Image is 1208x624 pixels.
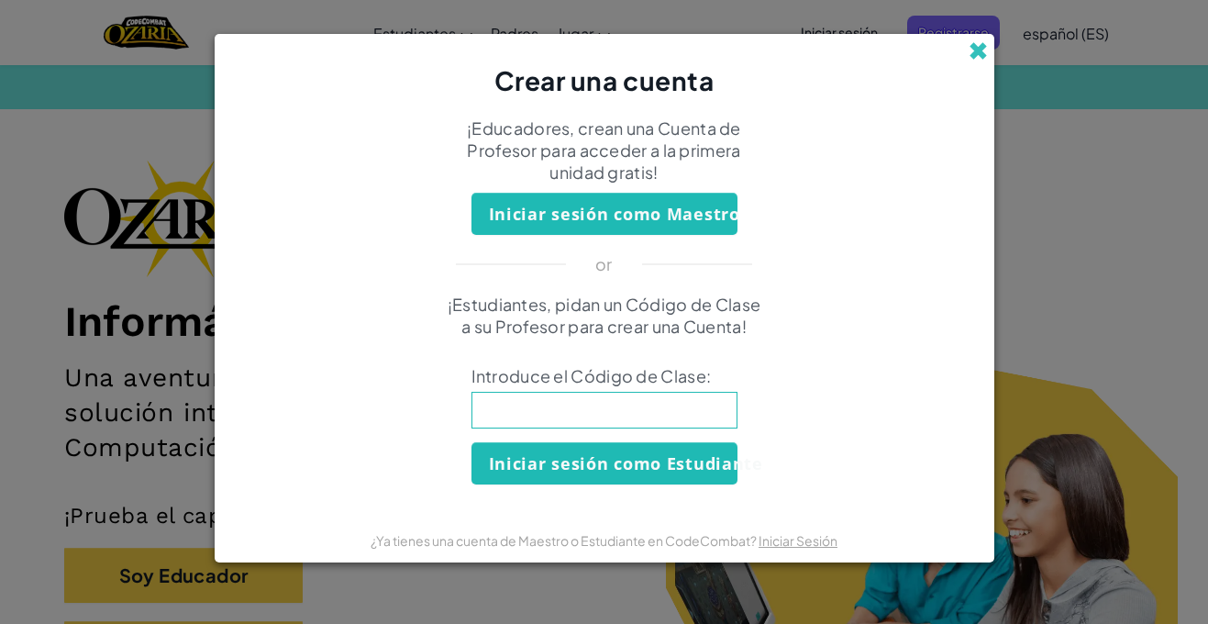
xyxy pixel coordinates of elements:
[471,193,737,235] button: Iniciar sesión como Maestro
[471,365,737,387] span: Introduce el Código de Clase:
[471,442,737,485] button: Iniciar sesión como Estudiante
[595,253,613,275] p: or
[759,532,837,549] a: Iniciar Sesión
[494,64,715,96] span: Crear una cuenta
[444,117,765,184] p: ¡Educadores, crean una Cuenta de Profesor para acceder a la primera unidad gratis!
[371,532,759,549] span: ¿Ya tienes una cuenta de Maestro o Estudiante en CodeCombat?
[444,294,765,338] p: ¡Estudiantes, pidan un Código de Clase a su Profesor para crear una Cuenta!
